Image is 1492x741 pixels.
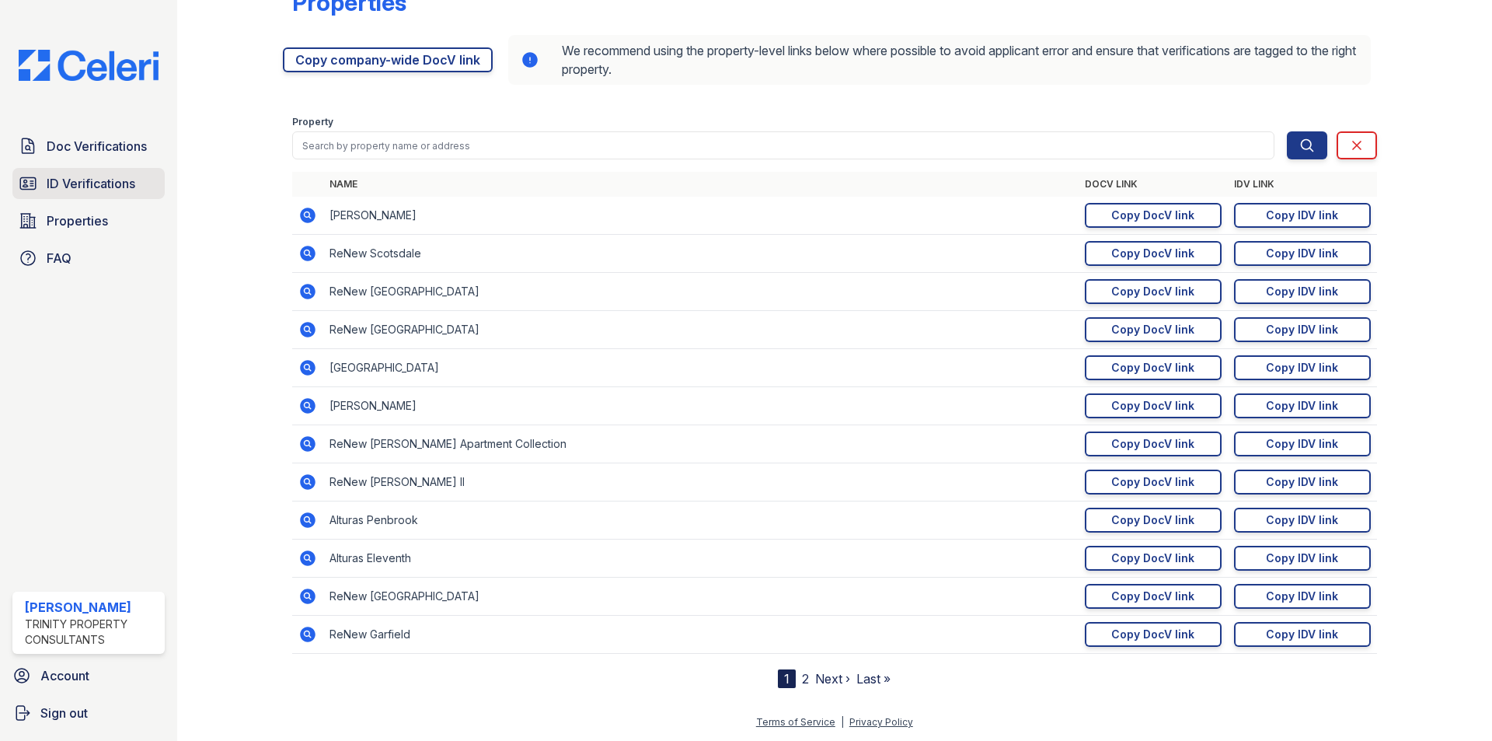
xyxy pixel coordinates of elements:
a: Last » [856,671,891,687]
a: Properties [12,205,165,236]
a: Copy IDV link [1234,317,1371,342]
div: Copy IDV link [1266,512,1338,528]
div: Copy DocV link [1111,474,1194,490]
a: Copy DocV link [1085,470,1222,495]
label: Property [292,116,333,128]
div: Copy DocV link [1111,360,1194,376]
div: Copy DocV link [1111,512,1194,528]
td: ReNew [GEOGRAPHIC_DATA] [323,578,1079,616]
div: Copy IDV link [1266,474,1338,490]
a: Copy IDV link [1234,622,1371,647]
div: Copy DocV link [1111,589,1194,604]
a: Copy DocV link [1085,241,1222,266]
div: Copy DocV link [1111,322,1194,337]
th: DocV Link [1079,172,1228,197]
div: Copy IDV link [1266,398,1338,414]
a: 2 [802,671,809,687]
img: CE_Logo_Blue-a8612792a0a2168367f1c8372b55b34899dd931a85d93a1a3d3e32e68fde9ad4.png [6,50,171,81]
span: Account [40,666,89,685]
a: Copy DocV link [1085,317,1222,342]
div: Copy DocV link [1111,398,1194,414]
a: Copy IDV link [1234,279,1371,304]
div: Trinity Property Consultants [25,617,159,648]
a: Copy company-wide DocV link [283,47,493,72]
a: Account [6,660,171,691]
td: ReNew [PERSON_NAME] Apartment Collection [323,425,1079,463]
a: Terms of Service [756,716,835,728]
a: Copy DocV link [1085,355,1222,380]
td: ReNew [GEOGRAPHIC_DATA] [323,273,1079,311]
th: IDV Link [1228,172,1377,197]
span: Doc Verifications [47,137,147,156]
div: Copy IDV link [1266,246,1338,261]
div: Copy IDV link [1266,284,1338,299]
a: Sign out [6,697,171,729]
div: Copy DocV link [1111,284,1194,299]
div: Copy DocV link [1111,208,1194,223]
div: Copy DocV link [1111,246,1194,261]
td: ReNew [PERSON_NAME] II [323,463,1079,502]
div: | [841,716,844,728]
div: Copy IDV link [1266,208,1338,223]
a: Copy DocV link [1085,508,1222,533]
div: [PERSON_NAME] [25,598,159,617]
div: Copy IDV link [1266,436,1338,452]
a: Copy DocV link [1085,393,1222,418]
a: Copy IDV link [1234,546,1371,571]
a: Copy IDV link [1234,355,1371,380]
a: Copy IDV link [1234,393,1371,418]
div: Copy DocV link [1111,627,1194,642]
a: Copy IDV link [1234,584,1371,609]
a: Copy DocV link [1085,546,1222,571]
div: Copy DocV link [1111,551,1194,566]
a: Copy IDV link [1234,508,1371,533]
a: FAQ [12,243,165,274]
a: Privacy Policy [849,716,913,728]
a: Copy IDV link [1234,432,1371,456]
div: Copy IDV link [1266,589,1338,604]
td: ReNew [GEOGRAPHIC_DATA] [323,311,1079,349]
div: Copy IDV link [1266,360,1338,376]
span: Properties [47,211,108,230]
td: [PERSON_NAME] [323,197,1079,235]
a: Copy IDV link [1234,203,1371,228]
div: Copy IDV link [1266,551,1338,566]
a: Copy DocV link [1085,203,1222,228]
div: Copy DocV link [1111,436,1194,452]
a: Copy IDV link [1234,470,1371,495]
a: Copy DocV link [1085,432,1222,456]
a: Copy DocV link [1085,622,1222,647]
td: ReNew Scotsdale [323,235,1079,273]
a: Doc Verifications [12,131,165,162]
div: Copy IDV link [1266,322,1338,337]
td: Alturas Eleventh [323,540,1079,578]
a: Next › [815,671,850,687]
td: Alturas Penbrook [323,502,1079,540]
a: Copy IDV link [1234,241,1371,266]
td: [PERSON_NAME] [323,387,1079,425]
span: FAQ [47,249,71,267]
a: Copy DocV link [1085,584,1222,609]
a: ID Verifications [12,168,165,199]
th: Name [323,172,1079,197]
span: Sign out [40,704,88,722]
span: ID Verifications [47,174,135,193]
td: [GEOGRAPHIC_DATA] [323,349,1079,387]
div: 1 [778,669,796,688]
a: Copy DocV link [1085,279,1222,304]
div: We recommend using the property-level links below where possible to avoid applicant error and ens... [508,35,1371,85]
div: Copy IDV link [1266,627,1338,642]
td: ReNew Garfield [323,616,1079,654]
input: Search by property name or address [292,131,1274,159]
